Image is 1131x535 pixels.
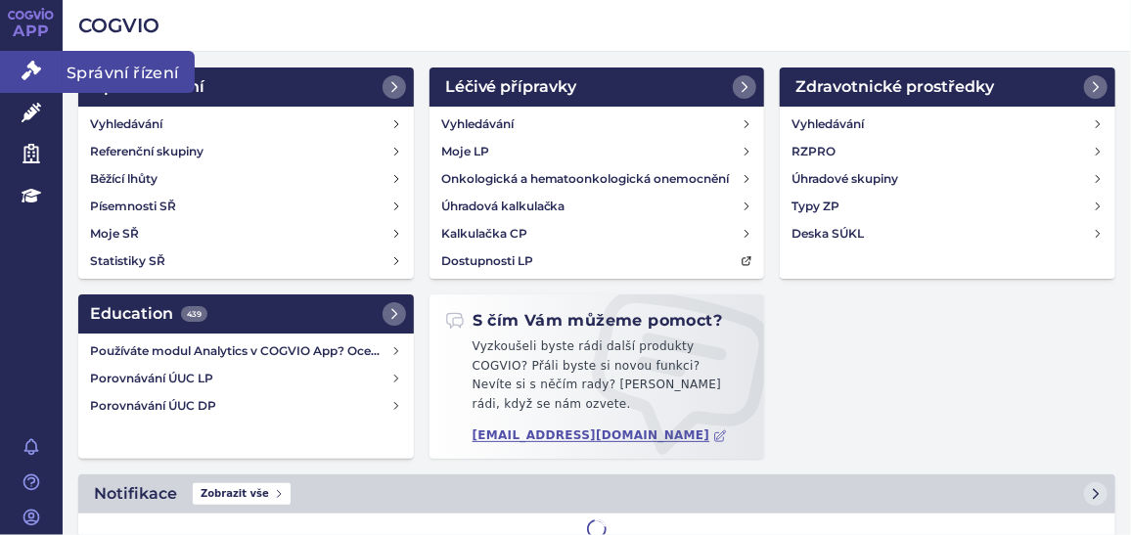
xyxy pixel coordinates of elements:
h2: Léčivé přípravky [445,75,577,99]
a: Porovnávání ÚUC LP [82,365,410,392]
h4: Moje LP [441,142,489,161]
h2: Notifikace [94,482,177,506]
a: Moje SŘ [82,220,410,247]
a: Moje LP [433,138,761,165]
h2: Education [90,302,207,326]
h4: Vyhledávání [441,114,514,134]
h4: Moje SŘ [90,224,139,244]
a: Deska SÚKL [784,220,1111,247]
a: Zdravotnické prostředky [780,67,1115,107]
a: Běžící lhůty [82,165,410,193]
a: Onkologická a hematoonkologická onemocnění [433,165,761,193]
a: Typy ZP [784,193,1111,220]
h4: Úhradové skupiny [792,169,898,189]
a: Úhradová kalkulačka [433,193,761,220]
a: RZPRO [784,138,1111,165]
span: Zobrazit vše [193,483,291,505]
h4: Statistiky SŘ [90,251,165,271]
a: Písemnosti SŘ [82,193,410,220]
h4: Písemnosti SŘ [90,197,176,216]
a: Kalkulačka CP [433,220,761,247]
a: Vyhledávání [784,111,1111,138]
a: [EMAIL_ADDRESS][DOMAIN_NAME] [473,428,728,443]
h4: Vyhledávání [90,114,162,134]
h4: Úhradová kalkulačka [441,197,565,216]
h2: S čím Vám můžeme pomoct? [445,310,723,332]
a: Education439 [78,294,414,334]
h4: Běžící lhůty [90,169,158,189]
h4: Onkologická a hematoonkologická onemocnění [441,169,730,189]
a: Správní řízení [78,67,414,107]
h4: Dostupnosti LP [441,251,533,271]
a: Používáte modul Analytics v COGVIO App? Oceníme Vaši zpětnou vazbu! [82,337,410,365]
a: Vyhledávání [433,111,761,138]
h4: Porovnávání ÚUC LP [90,369,390,388]
span: Správní řízení [63,51,195,92]
h4: Porovnávání ÚUC DP [90,396,390,416]
h4: RZPRO [792,142,836,161]
a: Statistiky SŘ [82,247,410,275]
h4: Typy ZP [792,197,839,216]
h4: Referenční skupiny [90,142,204,161]
h4: Používáte modul Analytics v COGVIO App? Oceníme Vaši zpětnou vazbu! [90,341,390,361]
a: Porovnávání ÚUC DP [82,392,410,420]
span: 439 [181,306,207,322]
h4: Deska SÚKL [792,224,864,244]
a: Léčivé přípravky [430,67,765,107]
h4: Kalkulačka CP [441,224,527,244]
h2: Zdravotnické prostředky [795,75,994,99]
a: Referenční skupiny [82,138,410,165]
h4: Vyhledávání [792,114,864,134]
a: Úhradové skupiny [784,165,1111,193]
h2: COGVIO [78,12,1115,39]
a: NotifikaceZobrazit vše [78,474,1115,513]
a: Vyhledávání [82,111,410,138]
p: Vyzkoušeli byste rádi další produkty COGVIO? Přáli byste si novou funkci? Nevíte si s něčím rady?... [445,337,749,422]
a: Dostupnosti LP [433,247,761,275]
